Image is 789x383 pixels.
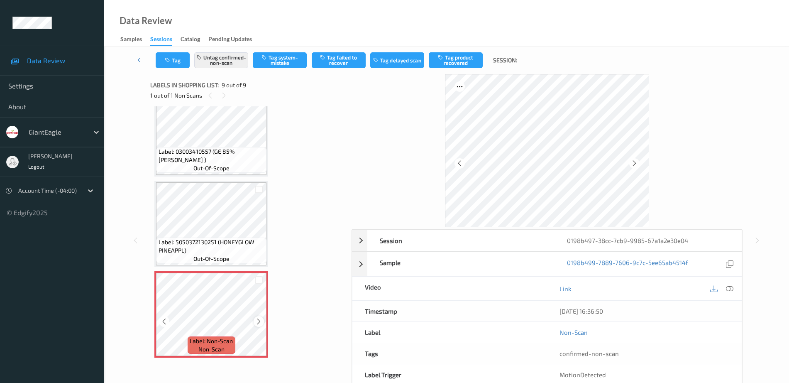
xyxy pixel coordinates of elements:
span: non-scan [198,345,225,354]
div: Samples [120,35,142,45]
div: Catalog [181,35,200,45]
span: Labels in shopping list: [150,81,219,89]
button: Tag system-mistake [253,52,307,68]
div: [DATE] 16:36:50 [559,307,729,315]
a: Non-Scan [559,328,588,336]
div: Session [367,230,554,251]
span: Session: [493,56,517,64]
button: Untag confirmed-non-scan [194,52,248,68]
span: 9 out of 9 [222,81,246,89]
span: out-of-scope [193,164,230,172]
span: Label: 03003410557 (GE 85% [PERSON_NAME] ) [159,147,265,164]
div: Video [352,277,547,300]
a: Samples [120,34,150,45]
button: Tag failed to recover [312,52,366,68]
div: Sample [367,252,554,276]
button: Tag [156,52,190,68]
div: Label [352,322,547,343]
a: Sessions [150,34,181,46]
a: Link [559,285,572,293]
span: Label: 5050372130251 (HONEYGLOW PINEAPPL) [159,238,265,255]
div: Pending Updates [208,35,252,45]
div: Sessions [150,35,172,46]
div: 0198b497-38cc-7cb9-9985-67a1a2e30e04 [554,230,742,251]
div: Tags [352,343,547,364]
button: Tag product recovered [429,52,483,68]
span: Label: Non-Scan [190,337,233,345]
div: Session0198b497-38cc-7cb9-9985-67a1a2e30e04 [352,230,742,251]
div: Data Review [120,17,172,25]
div: Timestamp [352,301,547,322]
a: 0198b499-7889-7606-9c7c-5ee65ab4514f [567,258,688,270]
a: Pending Updates [208,34,260,45]
div: Sample0198b499-7889-7606-9c7c-5ee65ab4514f [352,252,742,276]
div: 1 out of 1 Non Scans [150,90,346,101]
button: Tag delayed scan [370,52,424,68]
span: out-of-scope [193,255,230,263]
a: Catalog [181,34,208,45]
span: confirmed-non-scan [559,350,619,357]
